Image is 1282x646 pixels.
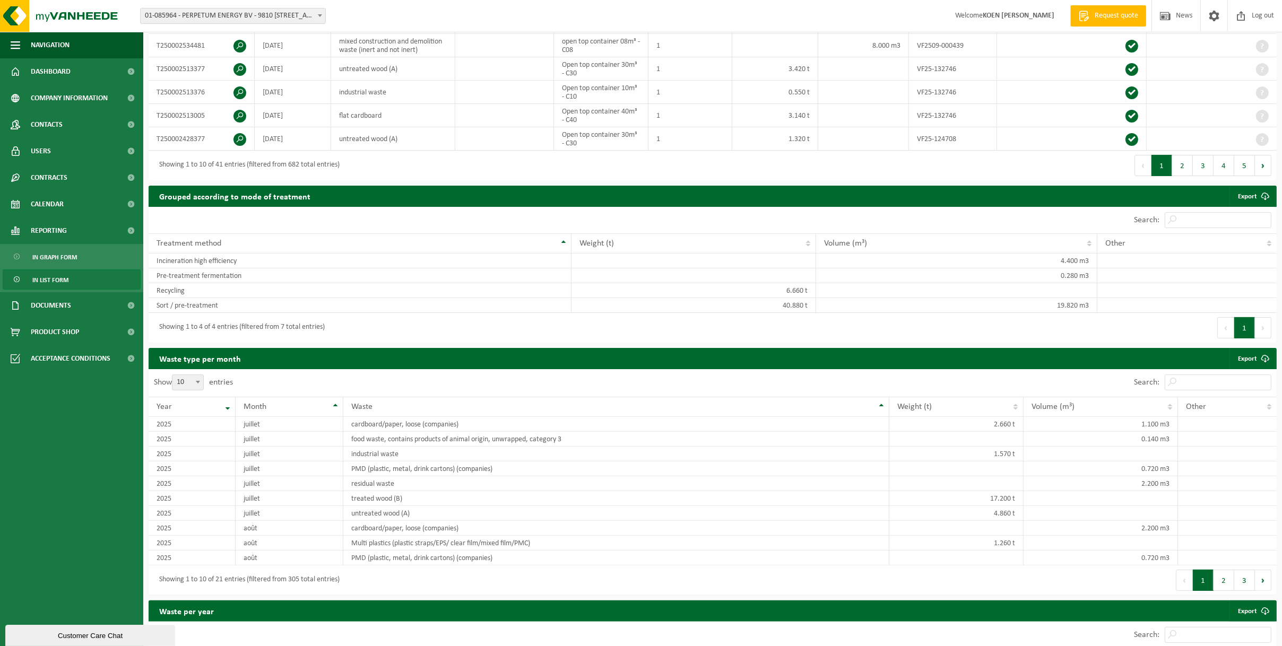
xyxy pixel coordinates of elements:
[1092,11,1141,21] span: Request quote
[149,521,236,536] td: 2025
[236,521,343,536] td: août
[149,81,255,104] td: T250002513376
[149,461,236,476] td: 2025
[1024,476,1178,491] td: 2.200 m3
[732,104,818,127] td: 3.140 t
[31,191,64,217] span: Calendar
[1151,155,1172,176] button: 1
[31,32,70,58] span: Navigation
[1234,570,1255,591] button: 3
[571,298,816,313] td: 40.880 t
[1024,461,1178,476] td: 0.720 m3
[244,403,266,411] span: Month
[31,111,63,138] span: Contacts
[331,81,455,104] td: industrial waste
[236,432,343,447] td: juillet
[889,447,1024,461] td: 1.570 t
[909,127,997,151] td: VF25-124708
[648,127,732,151] td: 1
[732,57,818,81] td: 3.420 t
[909,104,997,127] td: VF25-132746
[343,506,889,521] td: untreated wood (A)
[648,104,732,127] td: 1
[236,461,343,476] td: juillet
[351,403,373,411] span: Waste
[31,164,67,191] span: Contracts
[1234,155,1255,176] button: 5
[154,156,340,175] div: Showing 1 to 10 of 41 entries (filtered from 682 total entries)
[1024,551,1178,565] td: 0.720 m3
[1234,317,1255,338] button: 1
[1134,379,1159,387] label: Search:
[909,81,997,104] td: VF25-132746
[140,8,326,24] span: 01-085964 - PERPETUM ENERGY BV - 9810 NAZARETH, BEGONIASTRAAT 34
[157,403,172,411] span: Year
[343,491,889,506] td: treated wood (B)
[331,127,455,151] td: untreated wood (A)
[149,268,571,283] td: Pre-treatment fermentation
[31,58,71,85] span: Dashboard
[1134,216,1159,225] label: Search:
[149,104,255,127] td: T250002513005
[1070,5,1146,27] a: Request quote
[1176,570,1193,591] button: Previous
[579,239,614,248] span: Weight (t)
[554,127,649,151] td: Open top container 30m³ - C30
[31,217,67,244] span: Reporting
[1214,155,1234,176] button: 4
[1255,317,1271,338] button: Next
[343,417,889,432] td: cardboard/paper, loose (companies)
[236,491,343,506] td: juillet
[149,536,236,551] td: 2025
[172,374,204,390] span: 10
[343,461,889,476] td: PMD (plastic, metal, drink cartons) (companies)
[824,239,867,248] span: Volume (m³)
[236,551,343,565] td: août
[31,292,71,319] span: Documents
[571,283,816,298] td: 6.660 t
[149,432,236,447] td: 2025
[31,319,79,345] span: Product Shop
[816,298,1097,313] td: 19.820 m3
[343,551,889,565] td: PMD (plastic, metal, drink cartons) (companies)
[236,536,343,551] td: août
[236,447,343,461] td: juillet
[732,81,818,104] td: 0.550 t
[1229,600,1276,622] a: Export
[897,403,932,411] span: Weight (t)
[554,104,649,127] td: Open top container 40m³ - C40
[154,318,325,337] div: Showing 1 to 4 of 4 entries (filtered from 7 total entries)
[1217,317,1234,338] button: Previous
[648,81,732,104] td: 1
[3,269,141,290] a: In list form
[554,81,649,104] td: Open top container 10m³ - C10
[1229,348,1276,369] a: Export
[1193,155,1214,176] button: 3
[255,57,331,81] td: [DATE]
[343,536,889,551] td: Multi plastics (plastic straps/EPS/ clear film/mixed film/PMC)
[149,186,321,206] h2: Grouped according to mode of treatment
[889,536,1024,551] td: 1.260 t
[889,417,1024,432] td: 2.660 t
[31,85,108,111] span: Company information
[31,138,51,164] span: Users
[1032,403,1075,411] span: Volume (m³)
[1214,570,1234,591] button: 2
[149,447,236,461] td: 2025
[149,600,224,621] h2: Waste per year
[32,247,77,267] span: In graph form
[1255,570,1271,591] button: Next
[255,81,331,104] td: [DATE]
[236,506,343,521] td: juillet
[343,476,889,491] td: residual waste
[648,34,732,57] td: 1
[149,348,252,369] h2: Waste type per month
[149,34,255,57] td: T250002534481
[149,491,236,506] td: 2025
[648,57,732,81] td: 1
[157,239,221,248] span: Treatment method
[5,623,177,646] iframe: chat widget
[889,506,1024,521] td: 4.860 t
[554,57,649,81] td: Open top container 30m³ - C30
